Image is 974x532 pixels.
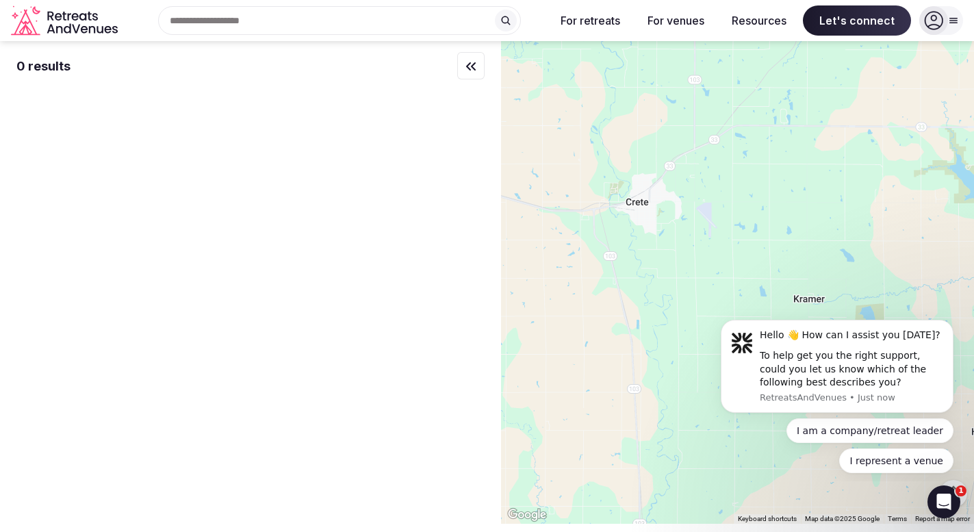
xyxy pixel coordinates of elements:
[956,485,966,496] span: 1
[805,515,880,522] span: Map data ©2025 Google
[803,5,911,36] span: Let's connect
[11,5,120,36] a: Visit the homepage
[700,307,974,481] iframe: Intercom notifications message
[11,5,120,36] svg: Retreats and Venues company logo
[927,485,960,518] iframe: Intercom live chat
[738,514,797,524] button: Keyboard shortcuts
[550,5,631,36] button: For retreats
[504,506,550,524] a: Open this area in Google Maps (opens a new window)
[16,58,71,75] div: 0 results
[915,515,970,522] a: Report a map error
[637,5,715,36] button: For venues
[721,5,797,36] button: Resources
[504,506,550,524] img: Google
[888,515,907,522] a: Terms (opens in new tab)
